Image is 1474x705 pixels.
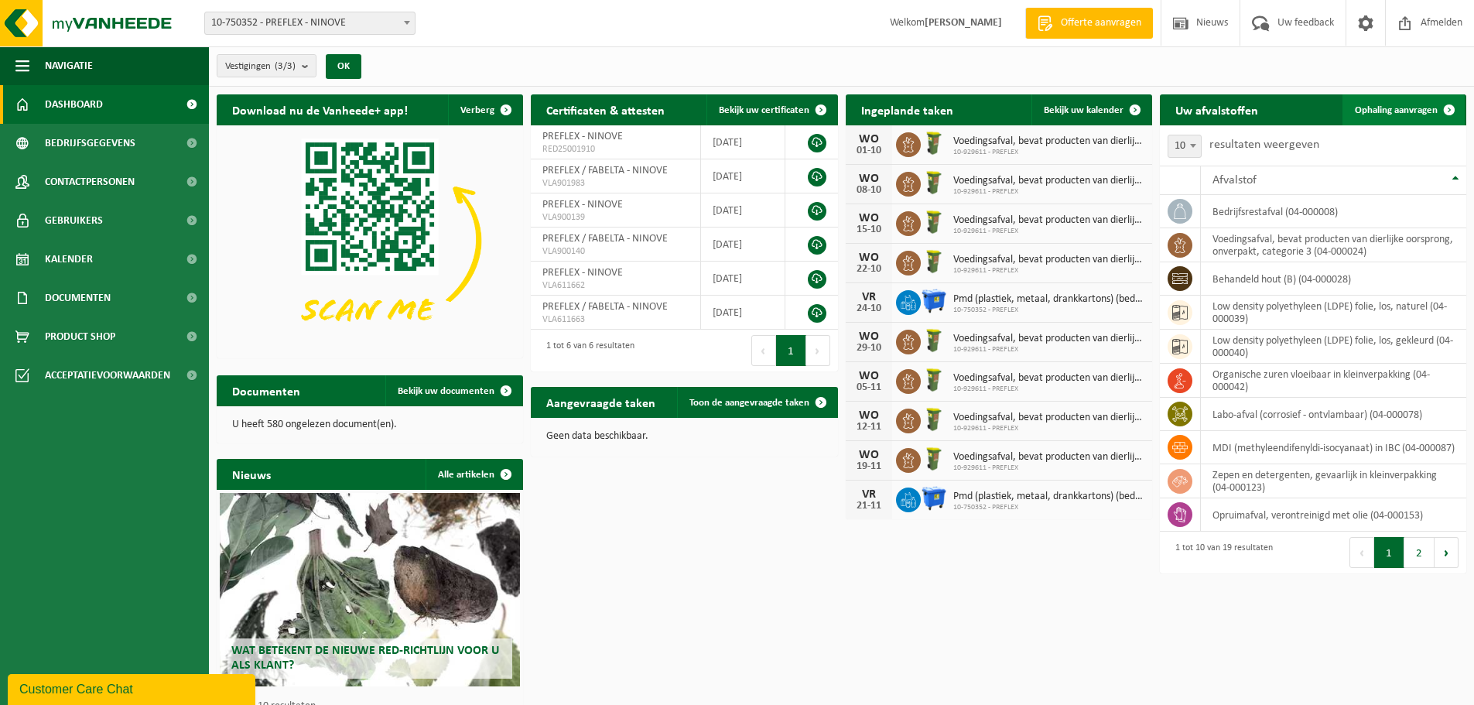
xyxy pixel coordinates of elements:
div: 08-10 [853,185,884,196]
button: 1 [776,335,806,366]
span: Ophaling aanvragen [1355,105,1438,115]
div: 1 tot 10 van 19 resultaten [1168,536,1273,570]
a: Ophaling aanvragen [1342,94,1465,125]
span: Voedingsafval, bevat producten van dierlijke oorsprong, onverpakt, categorie 3 [953,175,1144,187]
h2: Certificaten & attesten [531,94,680,125]
span: Offerte aanvragen [1057,15,1145,31]
img: WB-1100-HPE-BE-01 [921,288,947,314]
span: 10-929611 - PREFLEX [953,227,1144,236]
span: 10-929611 - PREFLEX [953,148,1144,157]
iframe: chat widget [8,671,258,705]
span: Verberg [460,105,494,115]
span: Toon de aangevraagde taken [689,398,809,408]
div: WO [853,212,884,224]
img: WB-0060-HPE-GN-50 [921,169,947,196]
div: 01-10 [853,145,884,156]
h2: Nieuws [217,459,286,489]
span: PREFLEX - NINOVE [542,131,623,142]
span: 10-929611 - PREFLEX [953,266,1144,275]
img: WB-0060-HPE-GN-50 [921,367,947,393]
p: Geen data beschikbaar. [546,431,822,442]
img: WB-0060-HPE-GN-50 [921,209,947,235]
label: resultaten weergeven [1209,139,1319,151]
a: Bekijk uw documenten [385,375,522,406]
span: 10-750352 - PREFLEX [953,503,1144,512]
td: low density polyethyleen (LDPE) folie, los, gekleurd (04-000040) [1201,330,1466,364]
a: Wat betekent de nieuwe RED-richtlijn voor u als klant? [220,493,520,686]
span: 10 [1168,135,1202,158]
td: [DATE] [701,193,785,228]
span: Navigatie [45,46,93,85]
count: (3/3) [275,61,296,71]
img: WB-0060-HPE-GN-50 [921,446,947,472]
td: low density polyethyleen (LDPE) folie, los, naturel (04-000039) [1201,296,1466,330]
span: 10-929611 - PREFLEX [953,385,1144,394]
button: OK [326,54,361,79]
span: Voedingsafval, bevat producten van dierlijke oorsprong, onverpakt, categorie 3 [953,412,1144,424]
div: WO [853,370,884,382]
td: [DATE] [701,228,785,262]
span: PREFLEX - NINOVE [542,199,623,210]
div: WO [853,409,884,422]
img: WB-0060-HPE-GN-50 [921,130,947,156]
div: 24-10 [853,303,884,314]
span: Voedingsafval, bevat producten van dierlijke oorsprong, onverpakt, categorie 3 [953,214,1144,227]
td: [DATE] [701,262,785,296]
img: WB-0060-HPE-GN-50 [921,327,947,354]
span: Kalender [45,240,93,279]
span: VLA901983 [542,177,688,190]
span: Voedingsafval, bevat producten van dierlijke oorsprong, onverpakt, categorie 3 [953,372,1144,385]
div: WO [853,133,884,145]
button: 2 [1404,537,1435,568]
span: Bekijk uw kalender [1044,105,1123,115]
span: VLA900140 [542,245,688,258]
span: PREFLEX / FABELTA - NINOVE [542,165,668,176]
span: Pmd (plastiek, metaal, drankkartons) (bedrijven) [953,491,1144,503]
span: Bekijk uw documenten [398,386,494,396]
button: Verberg [448,94,522,125]
span: VLA611663 [542,313,688,326]
a: Offerte aanvragen [1025,8,1153,39]
span: Pmd (plastiek, metaal, drankkartons) (bedrijven) [953,293,1144,306]
a: Toon de aangevraagde taken [677,387,836,418]
span: VLA900139 [542,211,688,224]
span: Documenten [45,279,111,317]
span: PREFLEX / FABELTA - NINOVE [542,301,668,313]
span: 10-929611 - PREFLEX [953,345,1144,354]
span: 10-929611 - PREFLEX [953,187,1144,197]
span: Product Shop [45,317,115,356]
div: WO [853,252,884,264]
button: Previous [1349,537,1374,568]
div: 21-11 [853,501,884,512]
button: 1 [1374,537,1404,568]
span: 10 [1168,135,1201,157]
div: 05-11 [853,382,884,393]
div: VR [853,488,884,501]
span: Dashboard [45,85,103,124]
h2: Uw afvalstoffen [1160,94,1274,125]
span: Voedingsafval, bevat producten van dierlijke oorsprong, onverpakt, categorie 3 [953,135,1144,148]
a: Alle artikelen [426,459,522,490]
img: Download de VHEPlus App [217,125,523,355]
button: Vestigingen(3/3) [217,54,316,77]
img: WB-1100-HPE-BE-01 [921,485,947,512]
div: 12-11 [853,422,884,433]
span: Voedingsafval, bevat producten van dierlijke oorsprong, onverpakt, categorie 3 [953,254,1144,266]
td: labo-afval (corrosief - ontvlambaar) (04-000078) [1201,398,1466,431]
div: 22-10 [853,264,884,275]
td: behandeld hout (B) (04-000028) [1201,262,1466,296]
span: 10-750352 - PREFLEX [953,306,1144,315]
h2: Ingeplande taken [846,94,969,125]
td: bedrijfsrestafval (04-000008) [1201,195,1466,228]
span: VLA611662 [542,279,688,292]
button: Next [806,335,830,366]
td: organische zuren vloeibaar in kleinverpakking (04-000042) [1201,364,1466,398]
div: WO [853,449,884,461]
span: Voedingsafval, bevat producten van dierlijke oorsprong, onverpakt, categorie 3 [953,333,1144,345]
td: MDI (methyleendifenyldi-isocyanaat) in IBC (04-000087) [1201,431,1466,464]
span: Vestigingen [225,55,296,78]
h2: Download nu de Vanheede+ app! [217,94,423,125]
span: Wat betekent de nieuwe RED-richtlijn voor u als klant? [231,645,499,672]
img: WB-0060-HPE-GN-50 [921,248,947,275]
